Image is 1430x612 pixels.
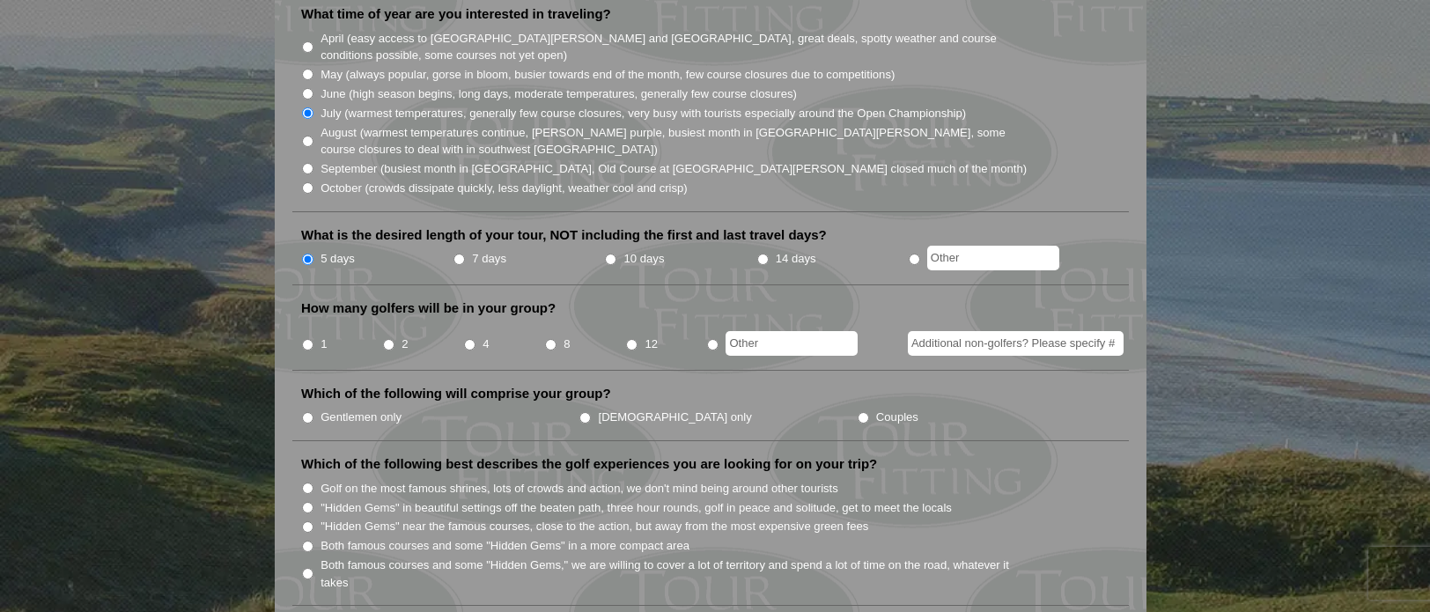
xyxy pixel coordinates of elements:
[321,160,1027,178] label: September (busiest month in [GEOGRAPHIC_DATA], Old Course at [GEOGRAPHIC_DATA][PERSON_NAME] close...
[726,331,858,356] input: Other
[301,226,827,244] label: What is the desired length of your tour, NOT including the first and last travel days?
[321,557,1028,591] label: Both famous courses and some "Hidden Gems," we are willing to cover a lot of territory and spend ...
[321,335,327,353] label: 1
[321,105,966,122] label: July (warmest temperatures, generally few course closures, very busy with tourists especially aro...
[483,335,489,353] label: 4
[402,335,408,353] label: 2
[321,250,355,268] label: 5 days
[645,335,658,353] label: 12
[908,331,1124,356] input: Additional non-golfers? Please specify #
[321,66,895,84] label: May (always popular, gorse in bloom, busier towards end of the month, few course closures due to ...
[624,250,665,268] label: 10 days
[927,246,1059,270] input: Other
[472,250,506,268] label: 7 days
[776,250,816,268] label: 14 days
[321,480,838,498] label: Golf on the most famous shrines, lots of crowds and action, we don't mind being around other tour...
[599,409,752,426] label: [DEMOGRAPHIC_DATA] only
[321,518,868,535] label: "Hidden Gems" near the famous courses, close to the action, but away from the most expensive gree...
[321,85,797,103] label: June (high season begins, long days, moderate temperatures, generally few course closures)
[321,409,402,426] label: Gentlemen only
[301,455,877,473] label: Which of the following best describes the golf experiences you are looking for on your trip?
[321,499,952,517] label: "Hidden Gems" in beautiful settings off the beaten path, three hour rounds, golf in peace and sol...
[876,409,918,426] label: Couples
[301,5,611,23] label: What time of year are you interested in traveling?
[301,299,556,317] label: How many golfers will be in your group?
[321,124,1028,159] label: August (warmest temperatures continue, [PERSON_NAME] purple, busiest month in [GEOGRAPHIC_DATA][P...
[321,180,688,197] label: October (crowds dissipate quickly, less daylight, weather cool and crisp)
[564,335,570,353] label: 8
[321,537,689,555] label: Both famous courses and some "Hidden Gems" in a more compact area
[321,30,1028,64] label: April (easy access to [GEOGRAPHIC_DATA][PERSON_NAME] and [GEOGRAPHIC_DATA], great deals, spotty w...
[301,385,611,402] label: Which of the following will comprise your group?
